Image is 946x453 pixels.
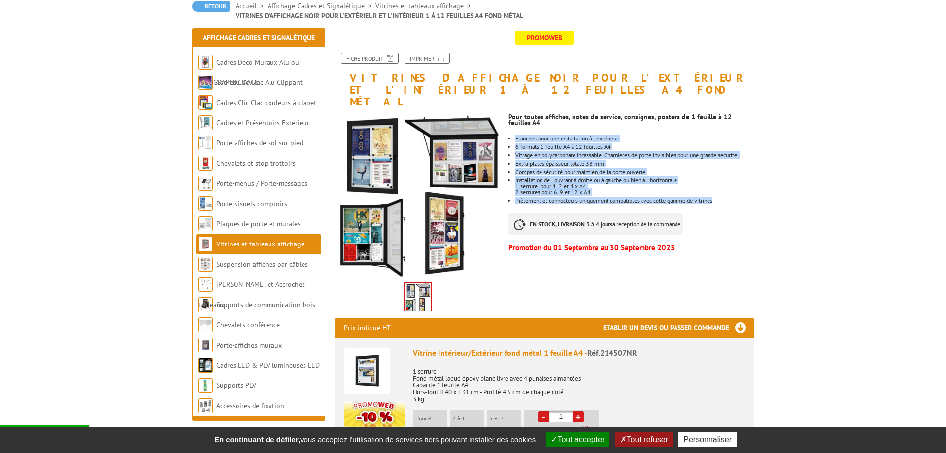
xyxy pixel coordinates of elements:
[236,11,523,21] li: VITRINES D'AFFICHAGE NOIR POUR L'EXTÉRIEUR ET L'INTÉRIEUR 1 À 12 FEUILLES A4 FOND MÉTAL
[515,31,574,45] span: Promoweb
[615,432,673,447] button: Tout refuser
[375,1,474,10] a: Vitrines et tableaux affichage
[203,34,315,42] a: Affichage Cadres et Signalétique
[198,58,299,87] a: Cadres Deco Muraux Alu ou [GEOGRAPHIC_DATA]
[515,144,754,150] div: 6 formats 1 feuille A4 à 12 feuilles A4
[216,401,284,410] a: Accessoires de fixation
[452,426,471,434] span: 113,90
[515,152,754,158] li: Vitrage en polycarbonate incassable. Charnières de porte invisibles pour une grande sécurité.
[198,338,213,352] img: Porte-affiches muraux
[198,95,213,110] img: Cadres Clic-Clac couleurs à clapet
[452,415,484,422] p: 2 à 4
[216,260,308,269] a: Suspension affiches par câbles
[209,435,541,444] span: vous acceptez l'utilisation de services tiers pouvant installer des cookies
[268,1,375,10] a: Affichage Cadres et Signalétique
[198,317,213,332] img: Chevalets conférence
[216,159,296,168] a: Chevalets et stop trottoirs
[198,280,305,309] a: [PERSON_NAME] et Accroches tableaux
[198,176,213,191] img: Porte-menus / Porte-messages
[216,219,301,228] a: Plaques de porte et murales
[489,426,508,434] span: 108,18
[415,415,447,422] p: L'unité
[236,1,268,10] a: Accueil
[192,1,230,12] a: Retour
[335,113,501,279] img: affichage_vitrines_d_affichage_affiche_interieur_exterieur_fond_metal_214511nr_214513nr_214515nr.jpg
[603,318,754,338] h3: Etablir un devis ou passer commande
[508,245,754,251] p: Promotion du 01 Septembre au 30 Septembre 2025
[538,411,549,422] a: -
[508,213,683,235] p: à réception de la commande
[216,139,303,147] a: Porte-affiches de sol sur pied
[678,432,737,447] button: Personnaliser (fenêtre modale)
[413,348,745,359] div: Vitrine Intérieur/Extérieur fond métal 1 feuille A4 -
[198,136,213,150] img: Porte-affiches de sol sur pied
[344,318,391,338] p: Prix indiqué HT
[515,161,754,167] li: Extra-plates épaisseur totale 38 mm
[515,177,754,183] div: Installation de l'ouvrant à droite ou à gauche ou bien à l'horizontale
[341,53,399,64] a: Fiche produit
[216,320,280,329] a: Chevalets conférence
[216,98,316,107] a: Cadres Clic-Clac couleurs à clapet
[344,401,405,427] img: promotion
[198,358,213,373] img: Cadres LED & PLV lumineuses LED
[198,277,213,292] img: Cimaises et Accroches tableaux
[198,378,213,393] img: Supports PLV
[553,425,578,433] span: 119,88
[405,283,431,314] img: affichage_vitrines_d_affichage_affiche_interieur_exterieur_fond_metal_214511nr_214513nr_214515nr.jpg
[198,55,213,70] img: Cadres Deco Muraux Alu ou Bois
[582,424,589,431] sup: HT
[214,435,300,444] strong: En continuant de défiler,
[515,183,754,189] div: 1 serrure pour 1, 2 et 4 x A4
[405,53,450,64] a: Imprimer
[198,156,213,171] img: Chevalets et stop trottoirs
[216,381,256,390] a: Supports PLV
[216,199,287,208] a: Porte-visuels comptoirs
[587,348,637,358] span: Réf.214507NR
[515,198,754,204] li: Piètement et connecteurs uniquement compatibles avec cette gamme de vitrines
[198,257,213,272] img: Suspension affiches par câbles
[515,169,754,175] li: Compas de sécurité pour maintien de la porte ouverte
[216,118,309,127] a: Cadres et Présentoirs Extérieur
[198,196,213,211] img: Porte-visuels comptoirs
[216,300,315,309] a: Supports de communication bois
[515,136,754,141] li: Etanches pour une installation à l'extérieur
[515,189,754,195] div: 2 serrures pour 6, 9 et 12 x A4
[216,78,303,87] a: Cadres Clic-Clac Alu Clippant
[198,398,213,413] img: Accessoires de fixation
[413,361,745,403] p: 1 serrure Fond métal laqué époxy blanc livré avec 4 punaises aimantées Capacité 1 feuille A4 Hors...
[198,115,213,130] img: Cadres et Présentoirs Extérieur
[546,432,609,447] button: Tout accepter
[415,426,434,434] span: 119,88
[530,220,612,228] strong: EN STOCK, LIVRAISON 3 à 4 jours
[216,179,307,188] a: Porte-menus / Porte-messages
[198,216,213,231] img: Plaques de porte et murales
[216,240,304,248] a: Vitrines et tableaux affichage
[344,348,390,394] img: Vitrine Intérieur/Extérieur fond métal 1 feuille A4
[573,411,584,422] a: +
[489,415,521,422] p: 5 et +
[198,237,213,251] img: Vitrines et tableaux affichage
[216,341,282,349] a: Porte-affiches muraux
[508,112,732,127] span: Pour toutes affiches, notes de service, consignes, posters de 1 feuille à 12 feuilles A4
[216,361,320,370] a: Cadres LED & PLV lumineuses LED
[578,425,582,433] span: €
[526,425,599,443] p: Total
